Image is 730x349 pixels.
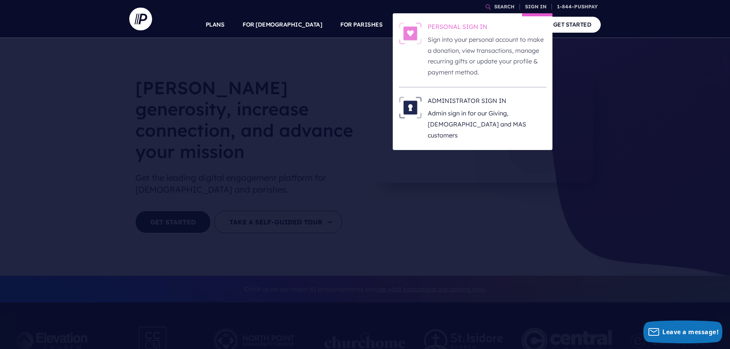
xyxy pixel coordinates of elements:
p: Admin sign in for our Giving, [DEMOGRAPHIC_DATA] and MAS customers [428,108,546,141]
h6: ADMINISTRATOR SIGN IN [428,96,546,108]
img: PERSONAL SIGN IN - Illustration [399,22,422,44]
a: FOR PARISHES [340,11,382,38]
button: Leave a message! [643,321,722,343]
a: ADMINISTRATOR SIGN IN - Illustration ADMINISTRATOR SIGN IN Admin sign in for our Giving, [DEMOGRA... [399,96,546,141]
a: GET STARTED [544,17,601,32]
h6: PERSONAL SIGN IN [428,22,546,34]
a: EXPLORE [453,11,479,38]
a: COMPANY [497,11,525,38]
img: ADMINISTRATOR SIGN IN - Illustration [399,96,422,118]
a: PLANS [206,11,225,38]
a: FOR [DEMOGRAPHIC_DATA] [243,11,322,38]
p: Sign into your personal account to make a donation, view transactions, manage recurring gifts or ... [428,34,546,78]
a: PERSONAL SIGN IN - Illustration PERSONAL SIGN IN Sign into your personal account to make a donati... [399,22,546,78]
span: Leave a message! [662,328,719,336]
a: SOLUTIONS [401,11,435,38]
